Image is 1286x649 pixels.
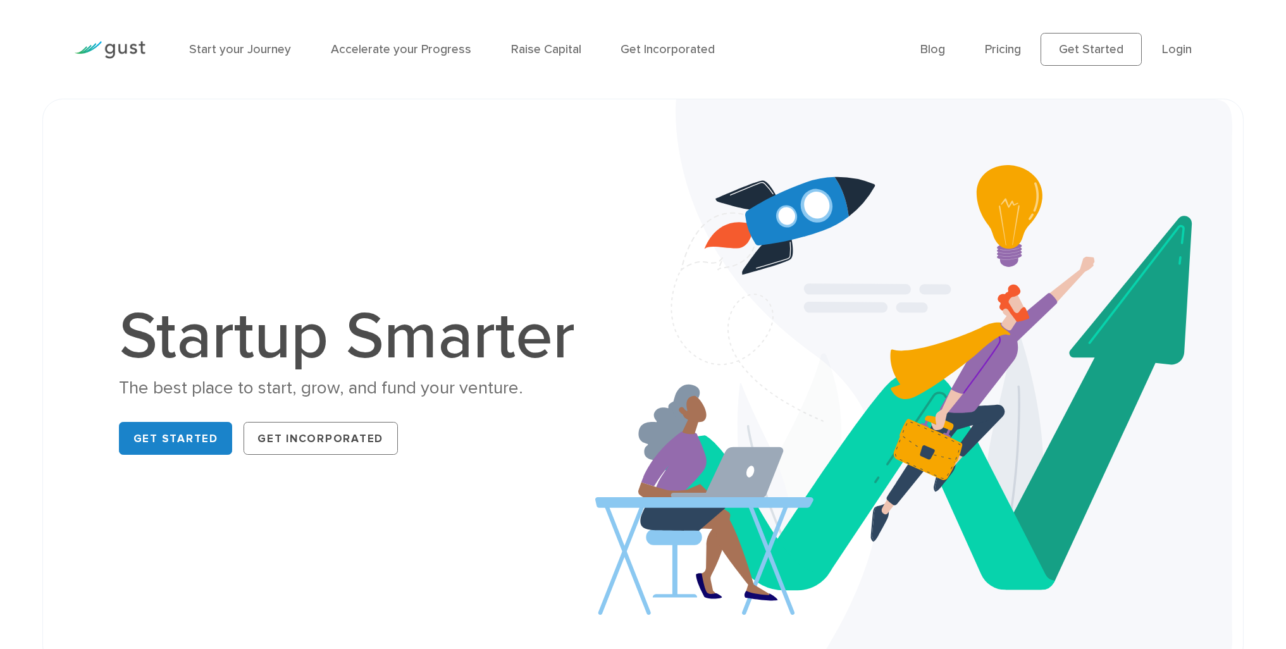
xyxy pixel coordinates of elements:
a: Get Started [1041,33,1142,66]
a: Start your Journey [189,42,291,56]
img: Gust Logo [75,41,145,58]
div: The best place to start, grow, and fund your venture. [119,376,591,400]
a: Login [1162,42,1192,56]
a: Blog [920,42,945,56]
a: Accelerate your Progress [331,42,471,56]
a: Get Incorporated [621,42,715,56]
a: Raise Capital [511,42,581,56]
a: Get Started [119,422,232,455]
a: Get Incorporated [244,422,398,455]
h1: Startup Smarter [119,304,591,370]
a: Pricing [985,42,1021,56]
